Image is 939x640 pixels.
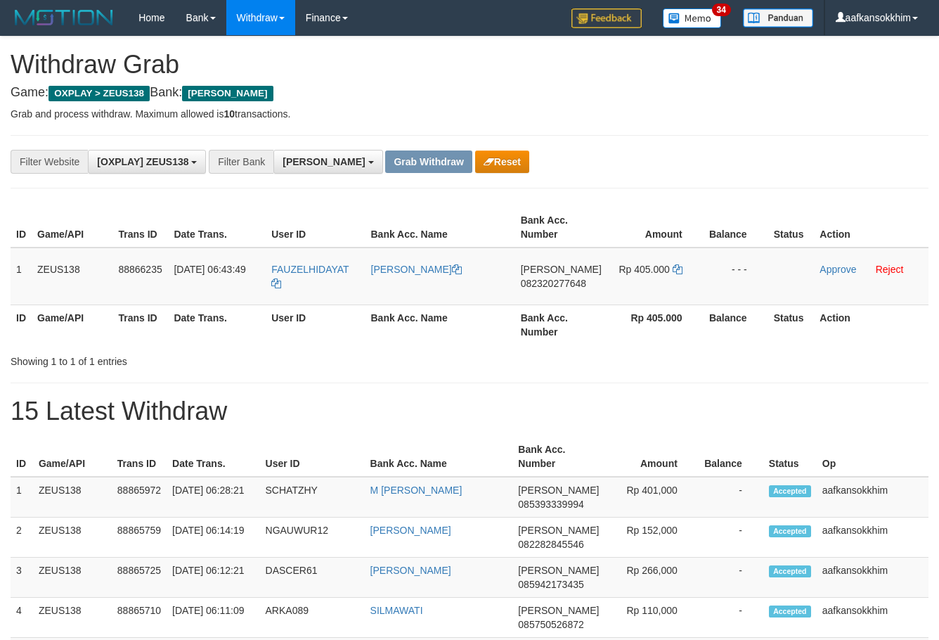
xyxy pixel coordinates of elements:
td: Rp 401,000 [604,477,698,518]
th: Bank Acc. Name [365,207,515,248]
span: Copy 082320277648 to clipboard [521,278,586,289]
button: [PERSON_NAME] [273,150,382,174]
strong: 10 [224,108,235,120]
button: Reset [475,151,529,173]
span: Rp 405.000 [619,264,669,275]
a: [PERSON_NAME] [370,525,451,536]
th: Trans ID [112,437,167,477]
img: MOTION_logo.png [11,7,117,28]
th: Status [768,207,815,248]
td: 4 [11,598,33,638]
th: Bank Acc. Number [512,437,604,477]
span: [PERSON_NAME] [518,485,599,496]
th: User ID [266,305,365,345]
td: aafkansokkhim [817,518,928,558]
td: DASCER61 [260,558,365,598]
td: [DATE] 06:12:21 [167,558,259,598]
span: Accepted [769,485,811,497]
th: Bank Acc. Name [365,437,513,477]
span: [PERSON_NAME] [518,525,599,536]
th: Date Trans. [168,207,266,248]
span: Copy 085942173435 to clipboard [518,579,583,590]
th: Trans ID [112,207,168,248]
span: OXPLAY > ZEUS138 [48,86,150,101]
th: Action [814,207,928,248]
th: Action [814,305,928,345]
a: Copy 405000 to clipboard [673,264,682,275]
td: NGAUWUR12 [260,518,365,558]
td: - [699,518,763,558]
img: panduan.png [743,8,813,27]
th: Balance [699,437,763,477]
td: 1 [11,248,32,305]
span: Accepted [769,565,811,577]
th: ID [11,207,32,248]
td: 88865759 [112,518,167,558]
th: Bank Acc. Number [515,207,607,248]
h1: Withdraw Grab [11,51,928,79]
th: Game/API [33,437,112,477]
td: Rp 152,000 [604,518,698,558]
img: Button%20Memo.svg [663,8,722,28]
td: 88865710 [112,598,167,638]
td: 2 [11,518,33,558]
h4: Game: Bank: [11,86,928,100]
span: Accepted [769,525,811,537]
a: M [PERSON_NAME] [370,485,462,496]
span: [PERSON_NAME] [518,605,599,616]
a: Reject [876,264,904,275]
div: Filter Website [11,150,88,174]
td: 88865725 [112,558,167,598]
span: Copy 085393339994 to clipboard [518,499,583,510]
img: Feedback.jpg [571,8,642,28]
td: ZEUS138 [33,518,112,558]
span: [PERSON_NAME] [521,264,602,275]
a: [PERSON_NAME] [370,565,451,576]
td: ZEUS138 [33,598,112,638]
th: Game/API [32,305,112,345]
span: [DATE] 06:43:49 [174,264,245,275]
a: SILMAWATI [370,605,423,616]
span: 88866235 [118,264,162,275]
td: SCHATZHY [260,477,365,518]
td: ZEUS138 [33,477,112,518]
h1: 15 Latest Withdraw [11,397,928,425]
th: Amount [607,207,704,248]
th: Amount [604,437,698,477]
td: [DATE] 06:28:21 [167,477,259,518]
td: - [699,598,763,638]
th: User ID [266,207,365,248]
td: Rp 266,000 [604,558,698,598]
th: User ID [260,437,365,477]
a: Approve [820,264,856,275]
th: Game/API [32,207,112,248]
td: 1 [11,477,33,518]
th: Bank Acc. Name [365,305,515,345]
th: Date Trans. [167,437,259,477]
td: [DATE] 06:11:09 [167,598,259,638]
div: Showing 1 to 1 of 1 entries [11,349,381,369]
td: - - - [704,248,768,305]
td: aafkansokkhim [817,477,928,518]
button: Grab Withdraw [385,151,472,173]
td: aafkansokkhim [817,598,928,638]
th: Balance [704,305,768,345]
button: [OXPLAY] ZEUS138 [88,150,206,174]
td: ZEUS138 [33,558,112,598]
td: - [699,477,763,518]
th: ID [11,305,32,345]
td: - [699,558,763,598]
span: Accepted [769,606,811,617]
span: [PERSON_NAME] [182,86,273,101]
p: Grab and process withdraw. Maximum allowed is transactions. [11,107,928,121]
td: 3 [11,558,33,598]
th: Status [768,305,815,345]
td: ARKA089 [260,598,365,638]
th: Op [817,437,928,477]
td: aafkansokkhim [817,558,928,598]
div: Filter Bank [209,150,273,174]
span: Copy 085750526872 to clipboard [518,619,583,630]
td: 88865972 [112,477,167,518]
span: Copy 082282845546 to clipboard [518,539,583,550]
span: [PERSON_NAME] [283,156,365,167]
